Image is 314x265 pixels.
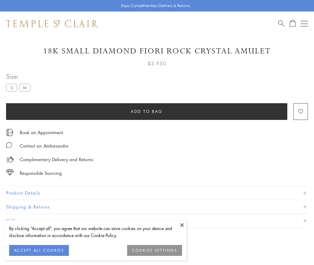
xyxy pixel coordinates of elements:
h1: 18K Small Diamond Fiori Rock Crystal Amulet [6,46,308,56]
span: Add to bag [131,108,163,115]
label: M [19,84,30,91]
a: Search [278,20,285,27]
span: $3,950 [148,59,166,67]
a: Open Shopping Bag [290,20,295,27]
button: COOKIES SETTINGS [127,245,182,256]
div: By clicking “Accept all”, you agree that our website can store cookies on your device and disclos... [9,225,182,239]
p: Complimentary Delivery and Returns [20,156,93,163]
img: icon_appointment.svg [6,129,13,136]
button: Shipping & Returns [6,200,308,214]
button: Open navigation [301,20,308,27]
button: Product Details [6,186,308,200]
span: Size: [6,71,33,81]
button: Gifting [6,214,308,228]
img: Temple St. Clair [6,20,98,27]
label: S [6,84,17,91]
div: Responsible Sourcing [20,169,62,177]
img: icon_delivery.svg [6,156,14,163]
button: ACCEPT ALL COOKIES [9,245,69,256]
p: Enjoy Complimentary Delivery & Returns [121,3,190,9]
img: MessageIcon-01_2.svg [6,142,12,148]
img: icon_sourcing.svg [6,169,14,175]
button: Add to bag [6,103,287,120]
a: Book an Appointment [20,129,63,136]
div: Contact an Ambassador [20,142,69,150]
